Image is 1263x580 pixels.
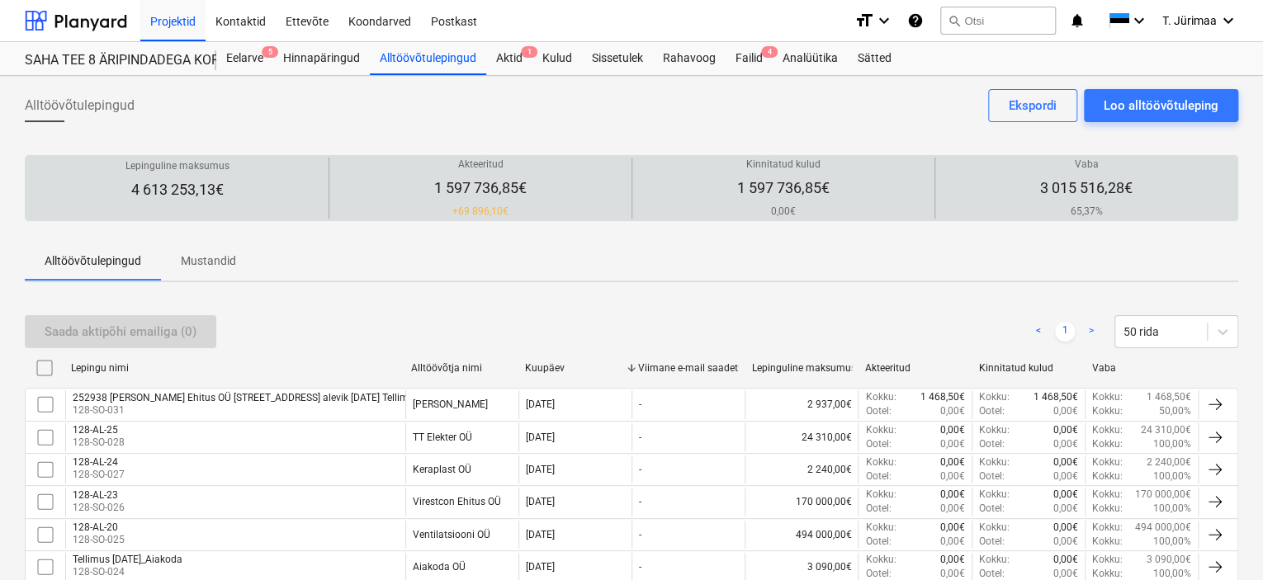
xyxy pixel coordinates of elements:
[486,42,532,75] div: Aktid
[979,521,1010,535] p: Kokku :
[940,488,965,502] p: 0,00€
[1092,521,1123,535] p: Kokku :
[73,533,125,547] p: 128-SO-025
[526,398,555,410] div: [DATE]
[1135,521,1191,535] p: 494 000,00€
[411,362,511,374] div: Alltöövõtja nimi
[434,158,527,172] p: Akteeritud
[73,468,125,482] p: 128-SO-027
[865,521,896,535] p: Kokku :
[907,11,924,31] i: Abikeskus
[71,362,398,374] div: Lepingu nimi
[1053,521,1078,535] p: 0,00€
[865,455,896,469] p: Kokku :
[434,178,527,198] p: 1 597 736,85€
[1129,11,1149,31] i: keyboard_arrow_down
[73,565,182,579] p: 128-SO-024
[865,488,896,502] p: Kokku :
[761,46,778,58] span: 4
[979,553,1010,567] p: Kokku :
[1040,205,1133,219] p: 65,37%
[273,42,370,75] div: Hinnapäringud
[1147,390,1191,404] p: 1 468,50€
[521,46,537,58] span: 1
[1081,322,1101,342] a: Next page
[979,488,1010,502] p: Kokku :
[940,7,1056,35] button: Otsi
[73,521,125,533] div: 128-AL-20
[979,455,1010,469] p: Kokku :
[413,464,471,475] div: Keraplast OÜ
[639,529,641,540] div: -
[370,42,486,75] div: Alltöövõtulepingud
[1092,502,1123,516] p: Kokku :
[988,89,1077,122] button: Ekspordi
[1092,404,1123,418] p: Kokku :
[486,42,532,75] a: Aktid1
[920,390,965,404] p: 1 468,50€
[1040,178,1133,198] p: 3 015 516,28€
[1053,469,1078,483] p: 0,00€
[1092,390,1123,404] p: Kokku :
[745,488,858,516] div: 170 000,00€
[1053,455,1078,469] p: 0,00€
[1153,437,1191,451] p: 100,00%
[1092,437,1123,451] p: Kokku :
[639,561,641,573] div: -
[940,521,965,535] p: 0,00€
[216,42,273,75] div: Eelarve
[526,529,555,540] div: [DATE]
[865,502,891,516] p: Ootel :
[1055,322,1075,342] a: Page 1 is your current page
[1162,14,1217,27] span: T. Jürimaa
[773,42,848,75] a: Analüütika
[737,178,830,198] p: 1 597 736,85€
[532,42,582,75] a: Kulud
[1153,535,1191,549] p: 100,00%
[639,496,641,507] div: -
[865,362,965,374] div: Akteeritud
[874,11,894,31] i: keyboard_arrow_down
[865,535,891,549] p: Ootel :
[1104,95,1218,116] div: Loo alltöövõtuleping
[865,437,891,451] p: Ootel :
[45,252,141,270] p: Alltöövõtulepingud
[726,42,773,75] a: Failid4
[979,404,1005,418] p: Ootel :
[979,423,1010,437] p: Kokku :
[526,431,555,443] div: [DATE]
[1053,423,1078,437] p: 0,00€
[216,42,273,75] a: Eelarve5
[413,431,472,443] div: TT Elekter OÜ
[865,404,891,418] p: Ootel :
[940,455,965,469] p: 0,00€
[1147,455,1191,469] p: 2 240,00€
[940,404,965,418] p: 0,00€
[745,521,858,549] div: 494 000,00€
[413,398,488,410] div: Tammer OÜ
[1053,553,1078,567] p: 0,00€
[737,158,830,172] p: Kinnitatud kulud
[1053,437,1078,451] p: 0,00€
[25,52,196,69] div: SAHA TEE 8 ÄRIPINDADEGA KORTERMAJA
[73,489,125,501] div: 128-AL-23
[413,561,466,573] div: Aiakoda OÜ
[1159,404,1191,418] p: 50,00%
[865,469,891,483] p: Ootel :
[1092,553,1123,567] p: Kokku :
[73,456,125,468] div: 128-AL-24
[1053,404,1078,418] p: 0,00€
[413,529,490,540] div: Ventilatsiooni OÜ
[582,42,653,75] a: Sissetulek
[978,362,1078,374] div: Kinnitatud kulud
[1053,502,1078,516] p: 0,00€
[73,403,480,417] p: 128-SO-031
[73,392,480,403] div: 252938 [PERSON_NAME] Ehitus OÜ [STREET_ADDRESS] alevik [DATE] Tellimuse kinnitus.pdf
[73,424,125,436] div: 128-AL-25
[639,398,641,410] div: -
[726,42,773,75] div: Failid
[1147,553,1191,567] p: 3 090,00€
